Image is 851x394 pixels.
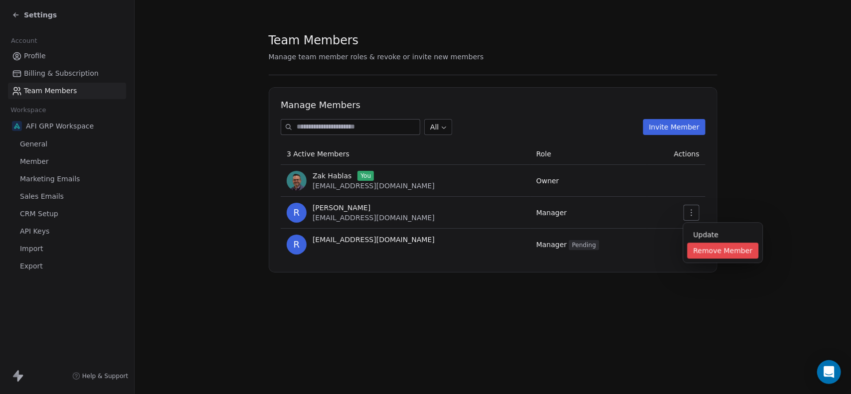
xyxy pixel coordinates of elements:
span: Team Members [24,86,77,96]
span: Role [536,150,551,158]
span: General [20,139,47,149]
h1: Manage Members [281,99,705,111]
span: Member [20,156,49,167]
a: Marketing Emails [8,171,126,187]
span: r [287,235,307,255]
span: Team Members [269,33,359,48]
span: AFI GRP Workspace [26,121,94,131]
div: Open Intercom Messenger [817,360,841,384]
span: Pending [569,240,599,250]
span: Import [20,244,43,254]
span: [EMAIL_ADDRESS][DOMAIN_NAME] [313,182,435,190]
span: Workspace [6,103,50,118]
a: API Keys [8,223,126,240]
button: Invite Member [643,119,705,135]
span: Manager [536,209,566,217]
span: Profile [24,51,46,61]
a: Billing & Subscription [8,65,126,82]
a: Profile [8,48,126,64]
a: Member [8,153,126,170]
span: [PERSON_NAME] [313,203,370,213]
span: 3 Active Members [287,150,349,158]
span: Settings [24,10,57,20]
a: General [8,136,126,152]
a: Import [8,241,126,257]
a: CRM Setup [8,206,126,222]
span: Sales Emails [20,191,64,202]
span: Manager [536,241,599,249]
span: Export [20,261,43,271]
div: Remove Member [687,243,759,259]
a: Team Members [8,83,126,99]
span: API Keys [20,226,49,237]
span: [EMAIL_ADDRESS][DOMAIN_NAME] [313,214,435,222]
img: Zak%20Hablas.png [287,171,307,191]
span: [EMAIL_ADDRESS][DOMAIN_NAME] [313,235,435,245]
span: Manage team member roles & revoke or invite new members [269,53,484,61]
a: Sales Emails [8,188,126,205]
div: Update [687,227,759,243]
span: R [287,203,307,223]
span: Actions [674,150,699,158]
a: Help & Support [72,372,128,380]
span: Marketing Emails [20,174,80,184]
span: You [357,171,374,181]
img: Profile%20Pic.png [12,121,22,131]
span: Help & Support [82,372,128,380]
a: Export [8,258,126,274]
span: Billing & Subscription [24,68,99,79]
span: Account [6,33,41,48]
span: CRM Setup [20,209,58,219]
a: Settings [12,10,57,20]
span: Owner [536,177,559,185]
span: Zak Hablas [313,171,351,181]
